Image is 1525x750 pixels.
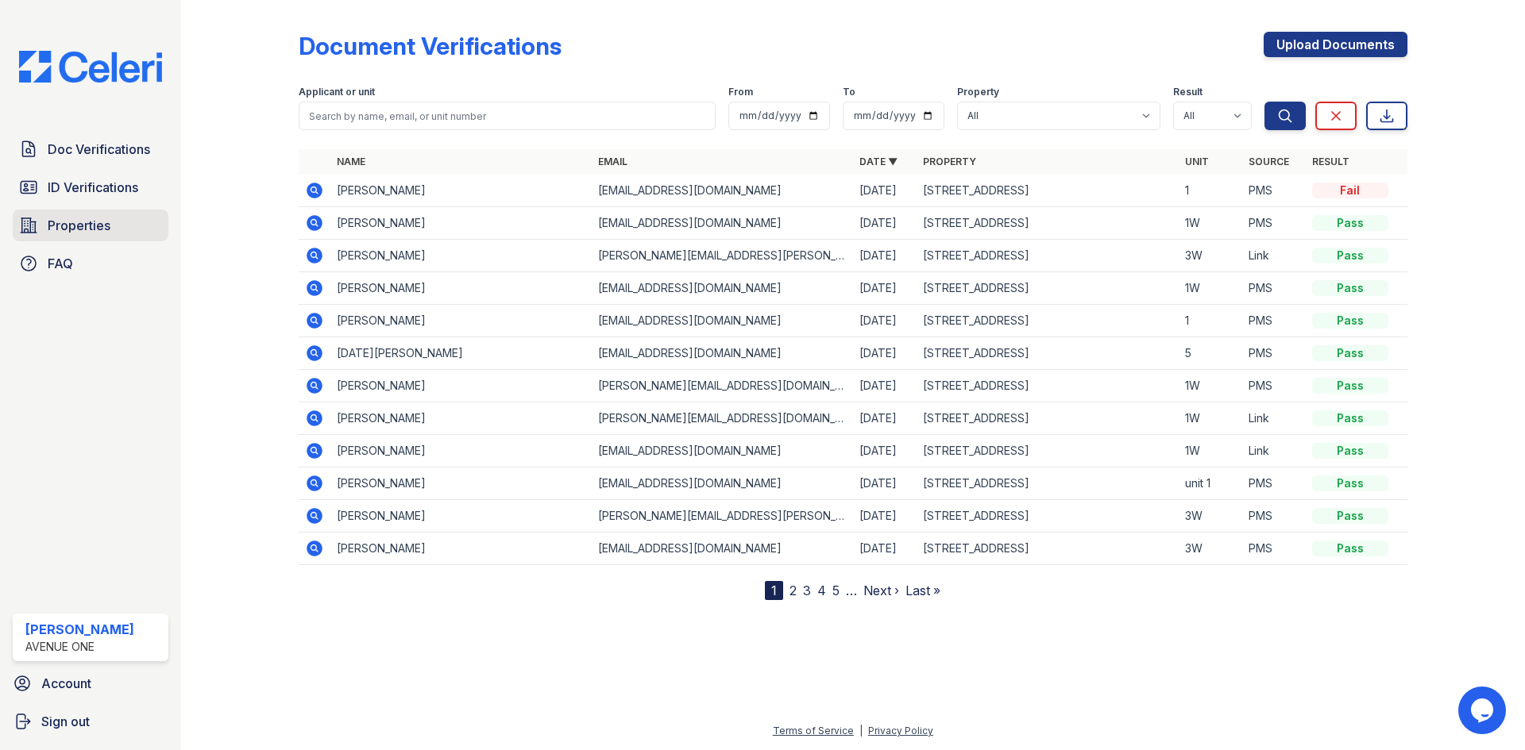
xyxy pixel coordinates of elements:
span: FAQ [48,254,73,273]
td: [STREET_ADDRESS] [917,500,1178,533]
td: PMS [1242,370,1306,402]
td: PMS [1242,533,1306,565]
td: [PERSON_NAME] [330,500,592,533]
td: Link [1242,402,1306,435]
td: [DATE] [853,533,917,565]
label: Applicant or unit [299,86,375,98]
td: [DATE] [853,240,917,272]
span: … [846,581,857,600]
td: [PERSON_NAME][EMAIL_ADDRESS][PERSON_NAME][DOMAIN_NAME] [592,240,853,272]
a: Sign out [6,706,175,737]
a: ID Verifications [13,171,168,203]
a: Account [6,667,175,699]
td: 3W [1179,533,1242,565]
td: Link [1242,240,1306,272]
iframe: chat widget [1458,687,1509,734]
td: [PERSON_NAME] [330,370,592,402]
td: [STREET_ADDRESS] [917,272,1178,305]
a: Source [1249,156,1289,167]
td: [PERSON_NAME][EMAIL_ADDRESS][DOMAIN_NAME] [592,370,853,402]
a: Property [923,156,976,167]
a: 3 [803,583,811,598]
span: Sign out [41,712,90,731]
td: [DATE] [853,337,917,370]
div: Pass [1312,280,1388,296]
div: Avenue One [25,639,134,655]
td: [PERSON_NAME][EMAIL_ADDRESS][PERSON_NAME][DOMAIN_NAME] [592,500,853,533]
td: [PERSON_NAME] [330,467,592,500]
div: Pass [1312,410,1388,426]
td: [DATE][PERSON_NAME] [330,337,592,370]
span: Doc Verifications [48,140,150,159]
td: [EMAIL_ADDRESS][DOMAIN_NAME] [592,337,853,370]
td: [PERSON_NAME] [330,240,592,272]
td: [EMAIL_ADDRESS][DOMAIN_NAME] [592,305,853,337]
td: 1W [1179,272,1242,305]
td: [STREET_ADDRESS] [917,435,1178,467]
img: CE_Logo_Blue-a8612792a0a2168367f1c8372b55b34899dd931a85d93a1a3d3e32e68fde9ad4.png [6,51,175,83]
a: Last » [905,583,940,598]
td: [EMAIL_ADDRESS][DOMAIN_NAME] [592,272,853,305]
td: Link [1242,435,1306,467]
div: Pass [1312,313,1388,329]
a: Result [1312,156,1349,167]
td: [DATE] [853,435,917,467]
td: [DATE] [853,207,917,240]
span: ID Verifications [48,178,138,197]
td: 5 [1179,337,1242,370]
td: 3W [1179,240,1242,272]
span: Properties [48,216,110,235]
td: [EMAIL_ADDRESS][DOMAIN_NAME] [592,467,853,500]
td: [STREET_ADDRESS] [917,305,1178,337]
div: Pass [1312,540,1388,556]
a: Name [337,156,365,167]
div: Fail [1312,183,1388,198]
td: [EMAIL_ADDRESS][DOMAIN_NAME] [592,207,853,240]
td: [PERSON_NAME][EMAIL_ADDRESS][DOMAIN_NAME] [592,402,853,435]
td: 1 [1179,305,1242,337]
span: Account [41,674,91,693]
a: Properties [13,210,168,241]
a: Terms of Service [773,725,854,737]
div: 1 [765,581,783,600]
label: Result [1173,86,1203,98]
td: [PERSON_NAME] [330,207,592,240]
td: [EMAIL_ADDRESS][DOMAIN_NAME] [592,435,853,467]
a: 5 [832,583,840,598]
div: Pass [1312,508,1388,524]
td: [DATE] [853,305,917,337]
td: [DATE] [853,402,917,435]
td: [STREET_ADDRESS] [917,402,1178,435]
a: 4 [817,583,826,598]
a: Next › [863,583,899,598]
td: [DATE] [853,370,917,402]
td: 1W [1179,435,1242,467]
td: PMS [1242,305,1306,337]
td: [PERSON_NAME] [330,435,592,467]
a: FAQ [13,248,168,279]
td: [STREET_ADDRESS] [917,467,1178,500]
div: Pass [1312,378,1388,394]
td: [PERSON_NAME] [330,305,592,337]
a: Date ▼ [859,156,898,167]
td: [DATE] [853,175,917,207]
td: [STREET_ADDRESS] [917,337,1178,370]
td: PMS [1242,207,1306,240]
td: [DATE] [853,272,917,305]
label: To [843,86,855,98]
td: PMS [1242,500,1306,533]
td: 1 [1179,175,1242,207]
td: unit 1 [1179,467,1242,500]
div: Pass [1312,248,1388,263]
td: PMS [1242,467,1306,500]
input: Search by name, email, or unit number [299,102,716,130]
td: [PERSON_NAME] [330,533,592,565]
td: [STREET_ADDRESS] [917,207,1178,240]
a: Unit [1185,156,1209,167]
div: Pass [1312,345,1388,361]
td: [STREET_ADDRESS] [917,240,1178,272]
div: Pass [1312,475,1388,491]
td: PMS [1242,337,1306,370]
td: 1W [1179,370,1242,402]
